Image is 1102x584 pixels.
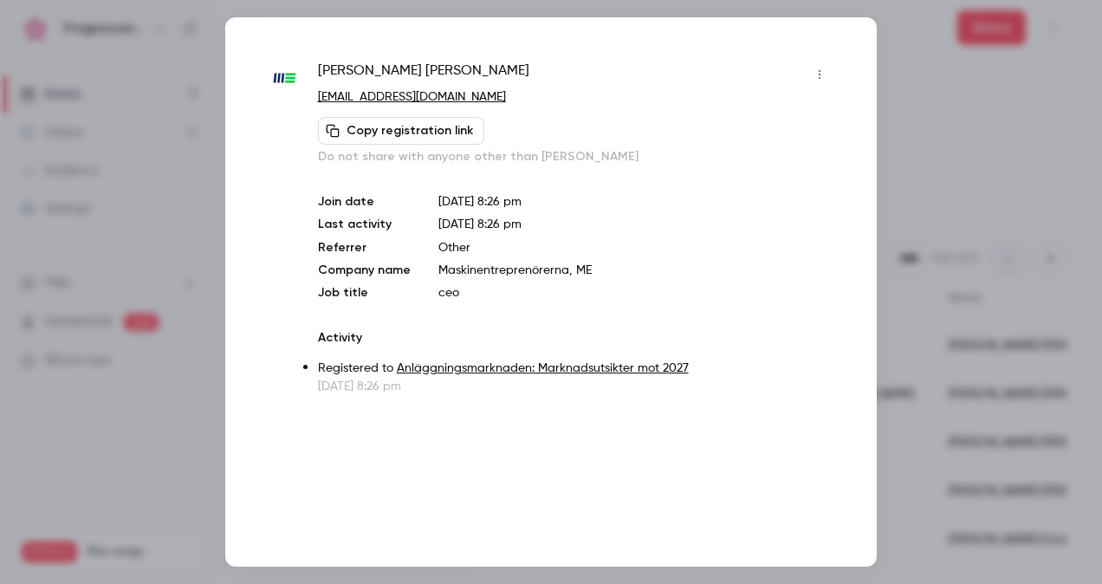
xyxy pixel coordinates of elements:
p: Last activity [318,216,411,234]
p: ceo [438,284,833,302]
p: [DATE] 8:26 pm [438,193,833,211]
span: [DATE] 8:26 pm [438,218,522,230]
p: Referrer [318,239,411,256]
p: Maskinentreprenörerna, ME [438,262,833,279]
p: Join date [318,193,411,211]
p: Registered to [318,360,833,378]
button: Copy registration link [318,117,484,145]
span: [PERSON_NAME] [PERSON_NAME] [318,61,529,88]
p: Job title [318,284,411,302]
p: Activity [318,329,833,347]
a: [EMAIL_ADDRESS][DOMAIN_NAME] [318,91,506,103]
a: Anläggningsmarknaden: Marknadsutsikter mot 2027 [397,362,689,374]
p: [DATE] 8:26 pm [318,378,833,395]
p: Do not share with anyone other than [PERSON_NAME] [318,148,833,165]
img: me.se [269,62,301,94]
p: Other [438,239,833,256]
p: Company name [318,262,411,279]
